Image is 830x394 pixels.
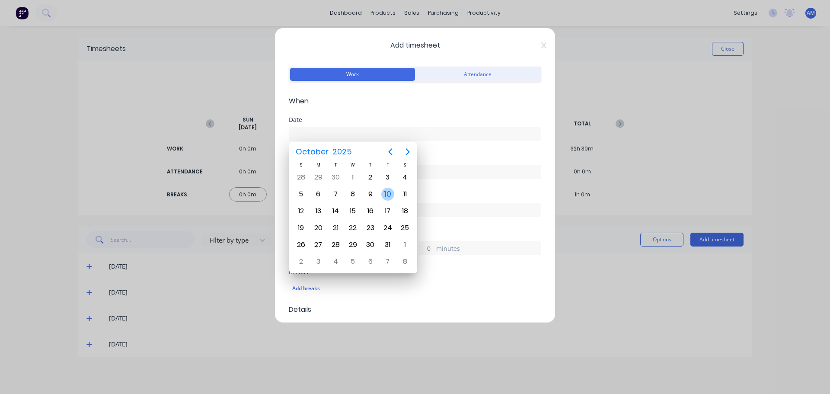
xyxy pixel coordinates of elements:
div: Wednesday, October 15, 2025 [346,205,359,218]
div: Date [289,117,541,123]
div: Saturday, November 1, 2025 [399,238,412,251]
div: Saturday, November 8, 2025 [399,255,412,268]
div: Tuesday, October 7, 2025 [329,188,342,201]
div: Start time [289,155,541,161]
div: Finish time [289,193,541,199]
div: Monday, October 6, 2025 [312,188,325,201]
div: Monday, October 27, 2025 [312,238,325,251]
div: Tuesday, November 4, 2025 [329,255,342,268]
div: Sunday, September 28, 2025 [294,171,307,184]
div: W [344,161,361,169]
span: October [294,144,330,160]
div: Thursday, October 30, 2025 [364,238,377,251]
div: Saturday, October 25, 2025 [399,221,412,234]
div: Sunday, October 26, 2025 [294,238,307,251]
div: T [362,161,379,169]
div: Thursday, October 16, 2025 [364,205,377,218]
div: Thursday, November 6, 2025 [364,255,377,268]
div: Saturday, October 18, 2025 [399,205,412,218]
div: Hours worked [289,231,541,237]
div: Friday, October 31, 2025 [381,238,394,251]
button: October2025 [290,144,357,160]
div: Breaks [289,269,541,275]
div: Tuesday, September 30, 2025 [329,171,342,184]
label: minutes [436,244,541,255]
div: Thursday, October 2, 2025 [364,171,377,184]
div: Monday, October 13, 2025 [312,205,325,218]
div: Wednesday, October 29, 2025 [346,238,359,251]
button: Next page [399,143,416,160]
input: 0 [419,242,434,255]
div: Friday, November 7, 2025 [381,255,394,268]
div: Wednesday, October 1, 2025 [346,171,359,184]
div: S [292,161,310,169]
div: S [396,161,414,169]
div: Saturday, October 11, 2025 [399,188,412,201]
button: Work [290,68,415,81]
div: Saturday, October 4, 2025 [399,171,412,184]
button: Previous page [382,143,399,160]
div: M [310,161,327,169]
div: Tuesday, October 21, 2025 [329,221,342,234]
div: Monday, October 20, 2025 [312,221,325,234]
span: Details [289,304,541,315]
span: Add timesheet [289,40,541,51]
div: Wednesday, November 5, 2025 [346,255,359,268]
div: F [379,161,396,169]
div: Sunday, October 5, 2025 [294,188,307,201]
div: Add breaks [292,283,538,294]
div: Wednesday, October 22, 2025 [346,221,359,234]
div: Monday, November 3, 2025 [312,255,325,268]
div: Sunday, November 2, 2025 [294,255,307,268]
div: Tuesday, October 14, 2025 [329,205,342,218]
div: Friday, October 24, 2025 [381,221,394,234]
div: Wednesday, October 8, 2025 [346,188,359,201]
div: Sunday, October 19, 2025 [294,221,307,234]
div: Thursday, October 23, 2025 [364,221,377,234]
button: Attendance [415,68,540,81]
div: Friday, October 3, 2025 [381,171,394,184]
span: When [289,96,541,106]
div: Today, Friday, October 10, 2025 [381,188,394,201]
div: T [327,161,344,169]
div: Monday, September 29, 2025 [312,171,325,184]
span: 2025 [330,144,354,160]
div: Thursday, October 9, 2025 [364,188,377,201]
div: Sunday, October 12, 2025 [294,205,307,218]
div: Tuesday, October 28, 2025 [329,238,342,251]
div: Friday, October 17, 2025 [381,205,394,218]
